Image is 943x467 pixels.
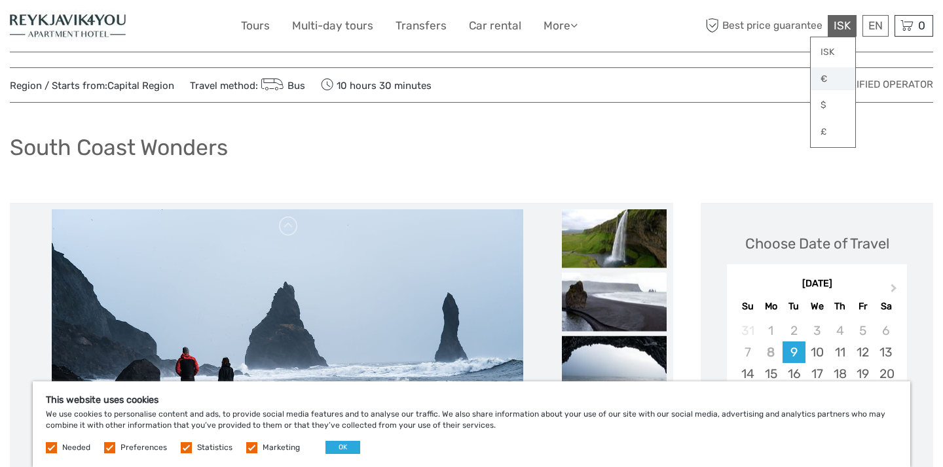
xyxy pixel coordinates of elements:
[731,320,902,450] div: month 2025-09
[874,298,897,315] div: Sa
[783,363,805,385] div: Choose Tuesday, September 16th, 2025
[811,67,855,91] a: €
[760,320,783,341] div: Not available Monday, September 1st, 2025
[107,80,174,92] a: Capital Region
[190,76,305,94] span: Travel method:
[292,16,373,35] a: Multi-day tours
[851,320,874,341] div: Not available Friday, September 5th, 2025
[811,120,855,144] a: £
[544,16,578,35] a: More
[828,298,851,315] div: Th
[33,381,910,467] div: We use cookies to personalise content and ads, to provide social media features and to analyse ou...
[562,272,667,331] img: dbb31cb52f9a4776a4fcecc4f5035967_slider_thumbnail.jpg
[736,298,759,315] div: Su
[736,320,759,341] div: Not available Sunday, August 31st, 2025
[10,10,126,42] img: 6-361f32cd-14e7-48eb-9e68-625e5797bc9e_logo_small.jpg
[828,363,851,385] div: Choose Thursday, September 18th, 2025
[916,19,927,32] span: 0
[469,16,521,35] a: Car rental
[10,79,174,93] span: Region / Starts from:
[760,298,783,315] div: Mo
[805,298,828,315] div: We
[760,363,783,385] div: Choose Monday, September 15th, 2025
[258,80,305,92] a: Bus
[760,341,783,363] div: Not available Monday, September 8th, 2025
[874,320,897,341] div: Not available Saturday, September 6th, 2025
[18,23,148,33] p: We're away right now. Please check back later!
[811,94,855,117] a: $
[321,76,432,94] span: 10 hours 30 minutes
[151,20,166,36] button: Open LiveChat chat widget
[736,363,759,385] div: Choose Sunday, September 14th, 2025
[120,442,167,453] label: Preferences
[263,442,300,453] label: Marketing
[745,233,889,254] div: Choose Date of Travel
[851,298,874,315] div: Fr
[834,19,851,32] span: ISK
[885,281,906,302] button: Next Month
[783,341,805,363] div: Choose Tuesday, September 9th, 2025
[396,16,447,35] a: Transfers
[811,41,855,64] a: ISK
[828,320,851,341] div: Not available Thursday, September 4th, 2025
[325,441,360,454] button: OK
[838,78,933,92] span: Verified Operator
[851,341,874,363] div: Choose Friday, September 12th, 2025
[241,16,270,35] a: Tours
[62,442,90,453] label: Needed
[783,298,805,315] div: Tu
[783,320,805,341] div: Not available Tuesday, September 2nd, 2025
[562,336,667,394] img: 110b804af96b499a952a0d05448012ee_slider_thumbnail.jpg
[10,134,228,161] h1: South Coast Wonders
[805,341,828,363] div: Choose Wednesday, September 10th, 2025
[727,277,907,291] div: [DATE]
[874,363,897,385] div: Choose Saturday, September 20th, 2025
[874,341,897,363] div: Choose Saturday, September 13th, 2025
[805,363,828,385] div: Choose Wednesday, September 17th, 2025
[851,363,874,385] div: Choose Friday, September 19th, 2025
[805,320,828,341] div: Not available Wednesday, September 3rd, 2025
[703,15,825,37] span: Best price guarantee
[197,442,232,453] label: Statistics
[562,209,667,268] img: 030ce96138514afbb95c6fd72be2254b_slider_thumbnail.jpg
[862,15,889,37] div: EN
[46,394,897,406] h5: This website uses cookies
[828,341,851,363] div: Choose Thursday, September 11th, 2025
[736,341,759,363] div: Not available Sunday, September 7th, 2025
